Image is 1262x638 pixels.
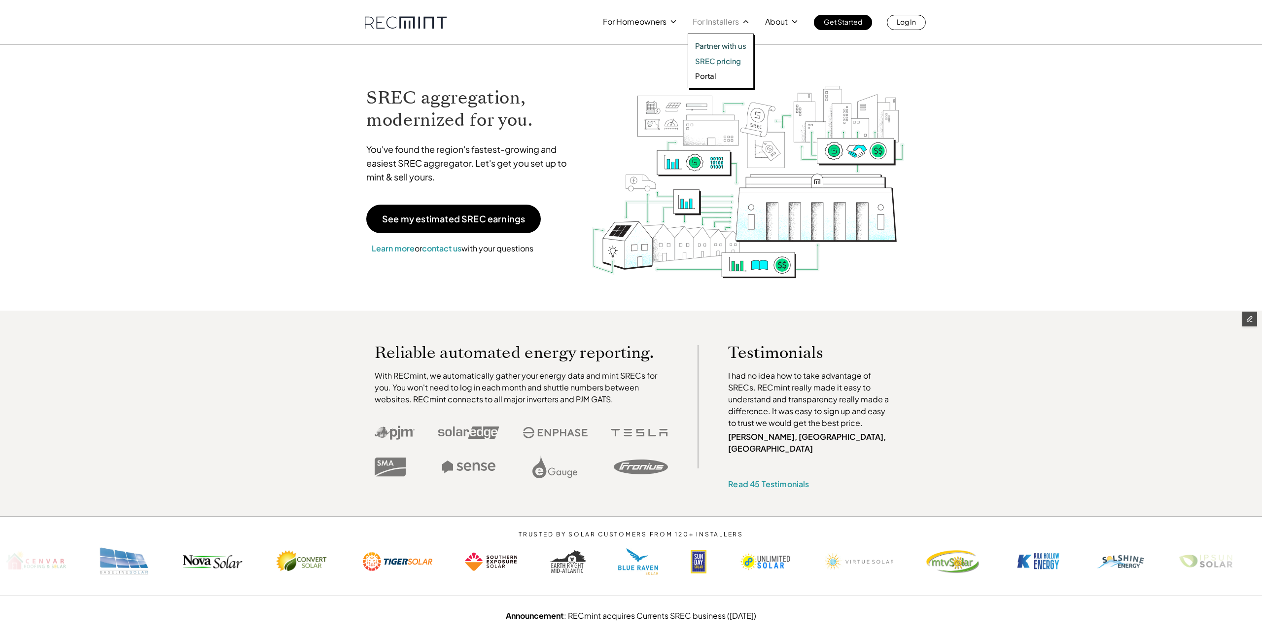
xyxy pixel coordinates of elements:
p: About [765,15,788,29]
button: Edit Framer Content [1242,312,1257,326]
p: For Homeowners [603,15,666,29]
p: See my estimated SREC earnings [382,214,525,223]
p: or with your questions [366,242,539,255]
p: Reliable automated energy reporting. [375,345,668,360]
p: Portal [695,71,716,81]
a: See my estimated SREC earnings [366,205,541,233]
strong: Announcement [506,610,564,621]
p: [PERSON_NAME], [GEOGRAPHIC_DATA], [GEOGRAPHIC_DATA] [728,431,894,455]
p: TRUSTED BY SOLAR CUSTOMERS FROM 120+ INSTALLERS [489,531,773,538]
p: Log In [897,15,916,29]
a: Portal [695,71,746,81]
a: Learn more [372,243,415,253]
a: Get Started [814,15,872,30]
a: Log In [887,15,926,30]
p: Testimonials [728,345,875,360]
h1: SREC aggregation, modernized for you. [366,87,576,131]
a: Announcement: RECmint acquires Currents SREC business ([DATE]) [506,610,756,621]
p: SREC pricing [695,56,741,66]
a: contact us [422,243,461,253]
img: RECmint value cycle [591,60,906,281]
a: Read 45 Testimonials [728,479,809,489]
p: I had no idea how to take advantage of SRECs. RECmint really made it easy to understand and trans... [728,370,894,429]
p: Get Started [824,15,862,29]
p: With RECmint, we automatically gather your energy data and mint SRECs for you. You won't need to ... [375,370,668,405]
a: SREC pricing [695,56,746,66]
a: Partner with us [695,41,746,51]
p: For Installers [693,15,739,29]
p: You've found the region's fastest-growing and easiest SREC aggregator. Let's get you set up to mi... [366,142,576,184]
